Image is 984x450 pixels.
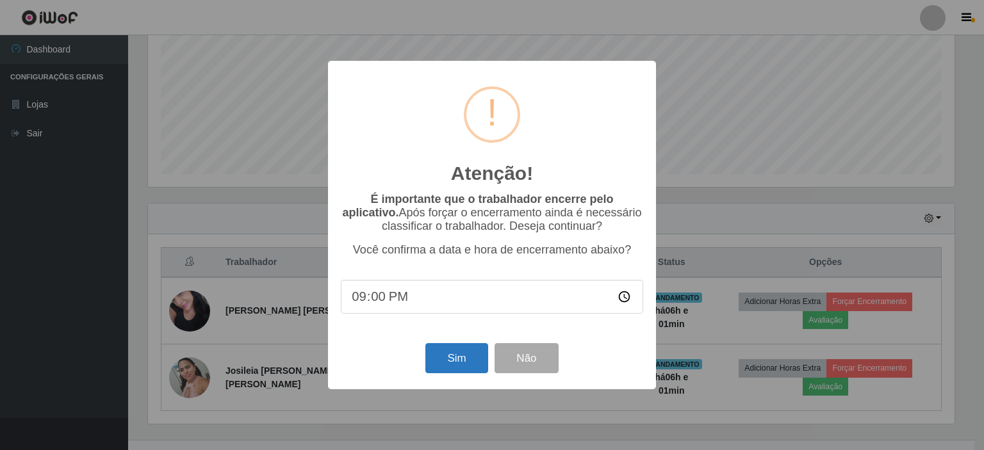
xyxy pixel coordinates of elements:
b: É importante que o trabalhador encerre pelo aplicativo. [342,193,613,219]
button: Não [495,343,558,373]
p: Após forçar o encerramento ainda é necessário classificar o trabalhador. Deseja continuar? [341,193,643,233]
p: Você confirma a data e hora de encerramento abaixo? [341,243,643,257]
button: Sim [425,343,488,373]
h2: Atenção! [451,162,533,185]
